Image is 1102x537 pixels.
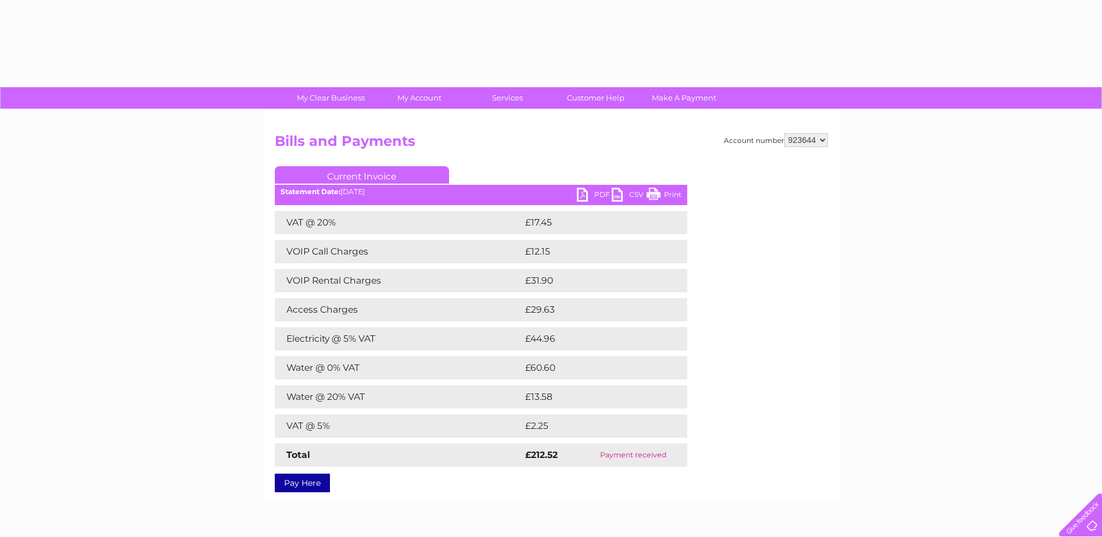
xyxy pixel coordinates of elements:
a: Pay Here [275,474,330,492]
td: £2.25 [522,414,660,438]
td: Water @ 20% VAT [275,385,522,409]
td: £44.96 [522,327,665,350]
td: VOIP Rental Charges [275,269,522,292]
b: Statement Date: [281,187,340,196]
a: Services [460,87,555,109]
a: CSV [612,188,647,205]
td: £13.58 [522,385,663,409]
td: £60.60 [522,356,665,380]
a: My Clear Business [283,87,379,109]
a: PDF [577,188,612,205]
h2: Bills and Payments [275,133,828,155]
td: VAT @ 5% [275,414,522,438]
strong: Total [286,449,310,460]
div: [DATE] [275,188,687,196]
a: My Account [371,87,467,109]
td: Electricity @ 5% VAT [275,327,522,350]
strong: £212.52 [525,449,558,460]
td: £31.90 [522,269,663,292]
td: Access Charges [275,298,522,321]
a: Current Invoice [275,166,449,184]
a: Print [647,188,681,205]
a: Make A Payment [636,87,732,109]
td: VAT @ 20% [275,211,522,234]
div: Account number [724,133,828,147]
td: VOIP Call Charges [275,240,522,263]
td: £17.45 [522,211,662,234]
td: £29.63 [522,298,664,321]
td: Payment received [579,443,687,467]
a: Customer Help [548,87,644,109]
td: Water @ 0% VAT [275,356,522,380]
td: £12.15 [522,240,661,263]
